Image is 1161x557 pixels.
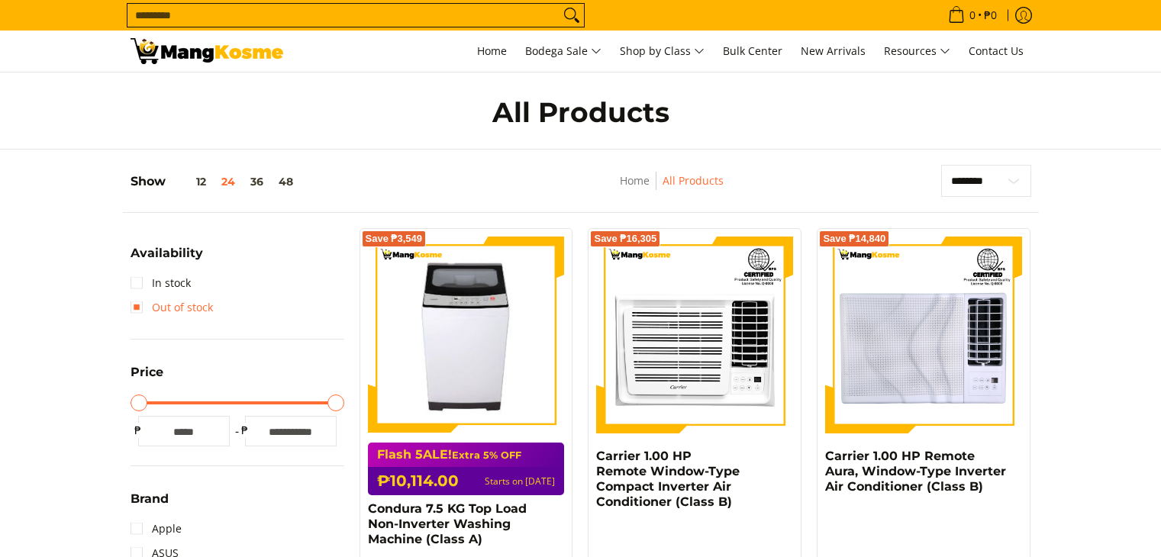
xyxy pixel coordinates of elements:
[166,175,214,188] button: 12
[801,43,866,58] span: New Arrivals
[131,423,146,438] span: ₱
[876,31,958,72] a: Resources
[943,7,1001,24] span: •
[131,247,203,271] summary: Open
[884,42,950,61] span: Resources
[663,173,724,188] a: All Products
[298,31,1031,72] nav: Main Menu
[525,42,601,61] span: Bodega Sale
[131,247,203,259] span: Availability
[518,31,609,72] a: Bodega Sale
[131,366,163,378] span: Price
[969,43,1024,58] span: Contact Us
[823,234,885,243] span: Save ₱14,840
[131,38,283,64] img: All Products - Home Appliances Warehouse Sale l Mang Kosme
[243,175,271,188] button: 36
[131,517,182,541] a: Apple
[723,43,782,58] span: Bulk Center
[518,172,825,206] nav: Breadcrumbs
[368,501,527,546] a: Condura 7.5 KG Top Load Non-Inverter Washing Machine (Class A)
[560,4,584,27] button: Search
[825,449,1006,494] a: Carrier 1.00 HP Remote Aura, Window-Type Inverter Air Conditioner (Class B)
[271,175,301,188] button: 48
[214,175,243,188] button: 24
[715,31,790,72] a: Bulk Center
[477,43,507,58] span: Home
[961,31,1031,72] a: Contact Us
[283,95,879,130] h1: All Products
[612,31,712,72] a: Shop by Class
[596,449,740,509] a: Carrier 1.00 HP Remote Window-Type Compact Inverter Air Conditioner (Class B)
[596,237,793,433] img: Carrier 1.00 HP Remote Window-Type Compact Inverter Air Conditioner (Class B)
[793,31,873,72] a: New Arrivals
[374,237,559,433] img: condura-7.5kg-topload-non-inverter-washing-machine-class-c-full-view-mang-kosme
[131,493,169,517] summary: Open
[825,237,1022,433] img: Carrier 1.00 HP Remote Aura, Window-Type Inverter Air Conditioner (Class B)
[982,10,999,21] span: ₱0
[620,173,650,188] a: Home
[131,174,301,189] h5: Show
[131,271,191,295] a: In stock
[366,234,423,243] span: Save ₱3,549
[237,423,253,438] span: ₱
[131,366,163,390] summary: Open
[131,295,213,320] a: Out of stock
[594,234,656,243] span: Save ₱16,305
[967,10,978,21] span: 0
[469,31,514,72] a: Home
[131,493,169,505] span: Brand
[620,42,705,61] span: Shop by Class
